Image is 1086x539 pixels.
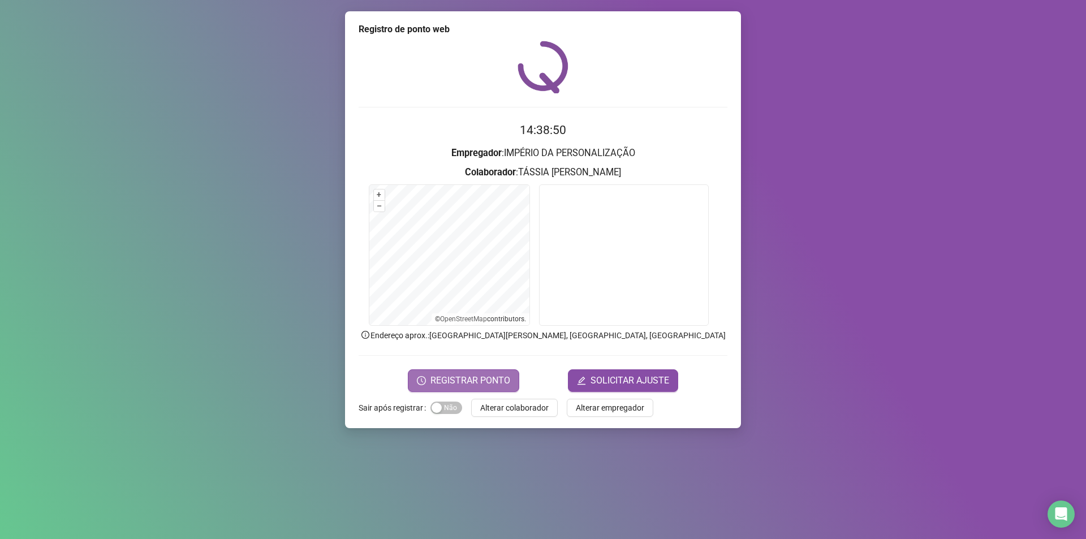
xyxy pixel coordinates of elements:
[465,167,516,178] strong: Colaborador
[374,189,385,200] button: +
[567,399,653,417] button: Alterar empregador
[520,123,566,137] time: 14:38:50
[408,369,519,392] button: REGISTRAR PONTO
[417,376,426,385] span: clock-circle
[577,376,586,385] span: edit
[435,315,526,323] li: © contributors.
[518,41,568,93] img: QRPoint
[359,23,727,36] div: Registro de ponto web
[359,165,727,180] h3: : TÁSSIA [PERSON_NAME]
[430,374,510,387] span: REGISTRAR PONTO
[471,399,558,417] button: Alterar colaborador
[568,369,678,392] button: editSOLICITAR AJUSTE
[374,201,385,212] button: –
[576,402,644,414] span: Alterar empregador
[591,374,669,387] span: SOLICITAR AJUSTE
[1048,501,1075,528] div: Open Intercom Messenger
[440,315,487,323] a: OpenStreetMap
[359,329,727,342] p: Endereço aprox. : [GEOGRAPHIC_DATA][PERSON_NAME], [GEOGRAPHIC_DATA], [GEOGRAPHIC_DATA]
[451,148,502,158] strong: Empregador
[480,402,549,414] span: Alterar colaborador
[360,330,370,340] span: info-circle
[359,146,727,161] h3: : IMPÉRIO DA PERSONALIZAÇÃO
[359,399,430,417] label: Sair após registrar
